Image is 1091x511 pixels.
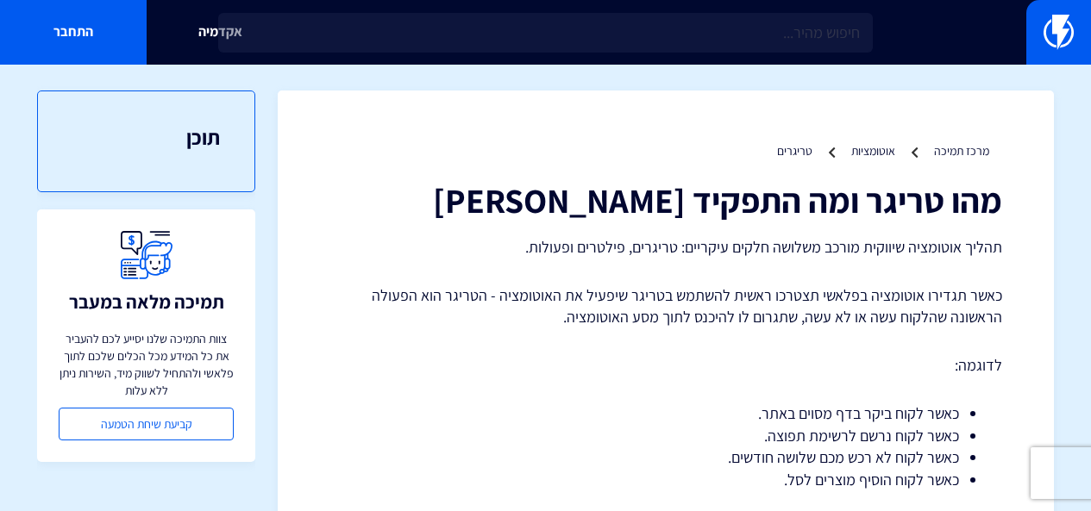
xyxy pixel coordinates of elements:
a: קביעת שיחת הטמעה [59,408,234,440]
a: אוטומציות [851,143,895,159]
p: כאשר תגדירו אוטומציה בפלאשי תצטרכו ראשית להשתמש בטריגר שיפעיל את האוטומציה - הטריגר הוא הפעולה הר... [329,284,1002,328]
h3: תוכן [72,126,220,148]
a: טריגרים [777,143,812,159]
input: חיפוש מהיר... [218,13,873,53]
li: כאשר לקוח נרשם לרשימת תפוצה. [373,425,959,447]
a: מרכז תמיכה [934,143,989,159]
li: כאשר לקוח הוסיף מוצרים לסל. [373,469,959,491]
p: צוות התמיכה שלנו יסייע לכם להעביר את כל המידע מכל הכלים שלכם לתוך פלאשי ולהתחיל לשווק מיד, השירות... [59,330,234,399]
li: כאשר לקוח ביקר בדף מסוים באתר. [373,402,959,425]
h3: תמיכה מלאה במעבר [69,291,224,312]
h1: מהו טריגר ומה התפקיד [PERSON_NAME] [329,181,1002,219]
li: כאשר לקוח לא רכש מכם שלושה חודשים. [373,446,959,469]
p: לדוגמה: [329,354,1002,377]
p: תהליך אוטומציה שיווקית מורכב משלושה חלקים עיקריים: טריגרים, פילטרים ופעולות. [329,236,1002,259]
